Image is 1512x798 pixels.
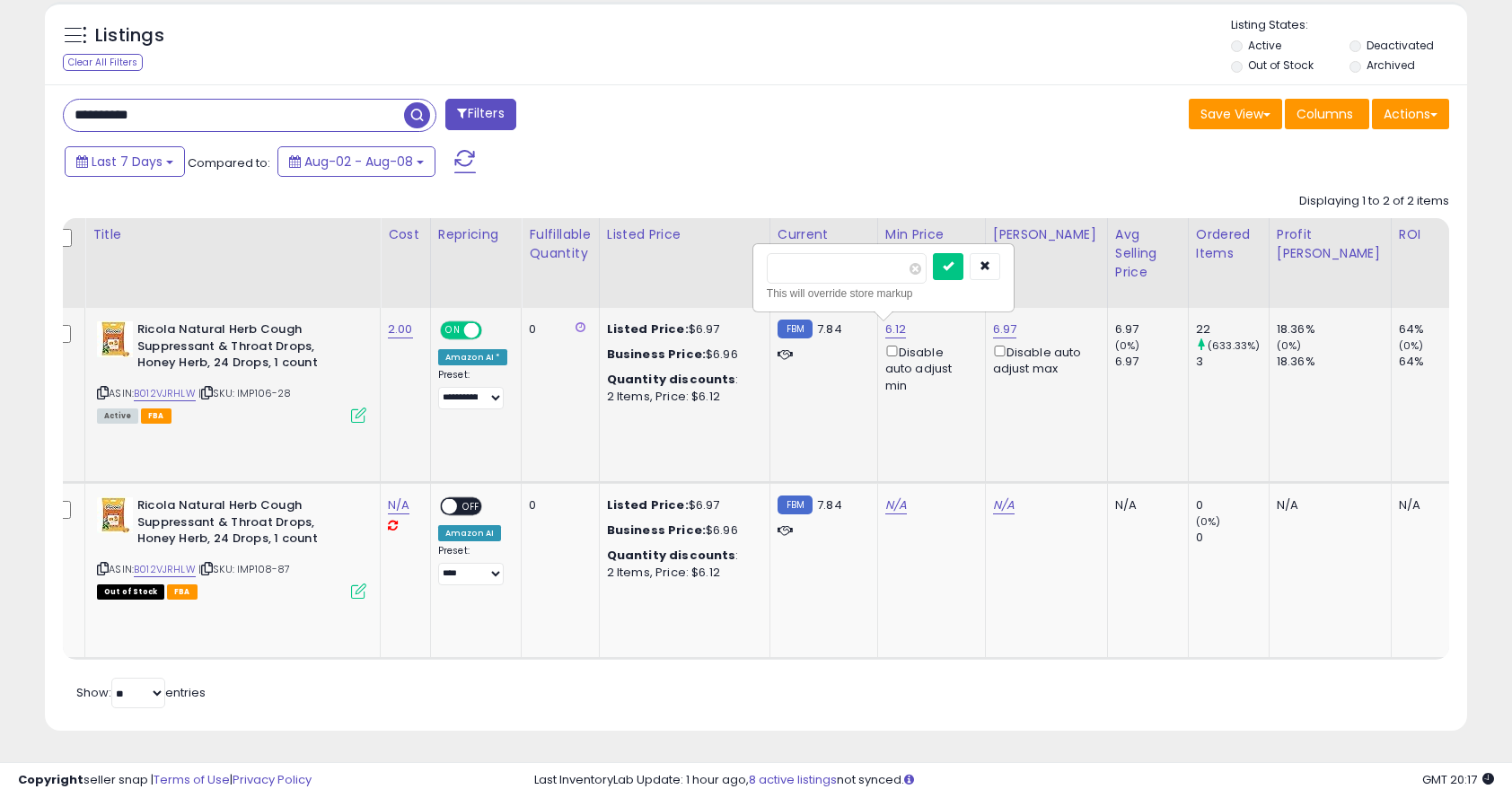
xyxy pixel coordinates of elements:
b: Ricola Natural Herb Cough Suppressant & Throat Drops, Honey Herb, 24 Drops, 1 count [137,497,356,552]
label: Deactivated [1367,38,1434,53]
small: (0%) [1115,338,1140,353]
div: 22 [1196,321,1269,338]
div: 0 [529,321,585,338]
div: 6.97 [1115,321,1188,338]
span: Compared to: [188,154,270,171]
div: 3 [1196,354,1269,370]
div: Current Buybox Price [778,225,870,263]
span: FBA [167,584,198,600]
a: N/A [885,496,907,514]
small: (0%) [1277,338,1302,353]
a: 6.97 [993,320,1017,338]
div: : [607,372,756,388]
div: Fulfillable Quantity [529,225,591,263]
div: Title [92,225,373,244]
div: Profit [PERSON_NAME] [1277,225,1384,263]
span: Aug-02 - Aug-08 [304,153,413,171]
span: FBA [141,408,171,424]
b: Business Price: [607,522,706,539]
b: Quantity discounts [607,547,736,564]
b: Quantity discounts [607,371,736,388]
b: Listed Price: [607,496,689,513]
div: Preset: [438,545,508,585]
span: 7.84 [817,496,842,513]
button: Actions [1372,99,1449,129]
div: Cost [388,225,423,244]
button: Save View [1189,99,1282,129]
button: Aug-02 - Aug-08 [277,146,435,177]
b: Business Price: [607,346,706,363]
div: ROI [1399,225,1464,244]
a: Privacy Policy [233,771,312,788]
b: Ricola Natural Herb Cough Suppressant & Throat Drops, Honey Herb, 24 Drops, 1 count [137,321,356,376]
div: N/A [1399,497,1458,513]
div: Min Price [885,225,978,244]
a: Terms of Use [154,771,230,788]
span: | SKU: IMP108-87 [198,562,291,576]
div: 0 [1196,497,1269,513]
small: (633.33%) [1208,338,1260,353]
div: Amazon AI [438,525,501,541]
div: 18.36% [1277,321,1391,338]
div: Preset: [438,369,508,409]
div: Ordered Items [1196,225,1261,263]
label: Active [1248,38,1281,53]
div: [PERSON_NAME] [993,225,1100,244]
span: 7.84 [817,320,842,338]
small: FBM [778,495,813,514]
span: OFF [479,323,508,338]
span: Show: entries [76,684,206,701]
div: $6.96 [607,346,756,363]
div: 0 [1196,530,1269,546]
span: 2025-08-16 20:17 GMT [1422,771,1494,788]
div: $6.97 [607,497,756,513]
span: All listings that are currently out of stock and unavailable for purchase on Amazon [97,584,164,600]
strong: Copyright [18,771,84,788]
span: OFF [457,499,486,514]
div: 64% [1399,354,1472,370]
button: Columns [1285,99,1369,129]
div: Displaying 1 to 2 of 2 items [1299,193,1449,210]
div: This will override store markup [767,285,1000,303]
p: Listing States: [1231,17,1467,34]
div: Avg Selling Price [1115,225,1181,282]
small: (0%) [1399,338,1424,353]
img: 514YTMicfdL._SL40_.jpg [97,321,133,357]
div: $6.96 [607,522,756,539]
span: ON [442,323,464,338]
a: B012VJRHLW [134,562,196,577]
label: Archived [1367,57,1415,73]
button: Filters [445,99,515,130]
div: N/A [1277,497,1377,513]
span: Columns [1297,105,1353,123]
div: N/A [1115,497,1174,513]
h5: Listings [95,23,164,48]
div: 2 Items, Price: $6.12 [607,389,756,405]
div: seller snap | | [18,772,312,789]
span: | SKU: IMP106-28 [198,386,292,400]
div: Last InventoryLab Update: 1 hour ago, not synced. [534,772,1494,789]
a: N/A [993,496,1015,514]
a: 2.00 [388,320,413,338]
div: Repricing [438,225,514,244]
div: ASIN: [97,497,366,597]
div: ASIN: [97,321,366,421]
div: 18.36% [1277,354,1391,370]
div: $6.97 [607,321,756,338]
img: 514YTMicfdL._SL40_.jpg [97,497,133,533]
a: 6.12 [885,320,907,338]
small: (0%) [1196,514,1221,529]
div: Clear All Filters [63,54,143,71]
div: : [607,548,756,564]
small: FBM [778,320,813,338]
a: 8 active listings [749,771,837,788]
a: N/A [388,496,409,514]
span: All listings currently available for purchase on Amazon [97,408,138,424]
b: Listed Price: [607,320,689,338]
div: 64% [1399,321,1472,338]
div: Disable auto adjust max [993,342,1094,377]
div: Disable auto adjust min [885,342,971,394]
div: 6.97 [1115,354,1188,370]
span: Last 7 Days [92,153,163,171]
div: Amazon AI * [438,349,508,365]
